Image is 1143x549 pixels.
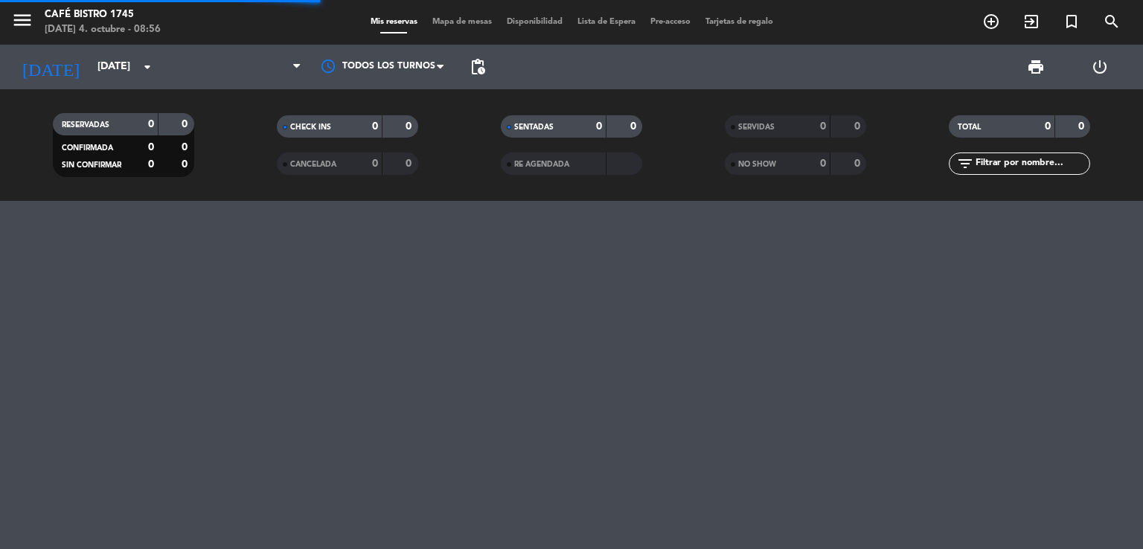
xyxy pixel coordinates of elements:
[570,18,643,26] span: Lista de Espera
[372,158,378,169] strong: 0
[45,7,161,22] div: Café Bistro 1745
[974,155,1089,172] input: Filtrar por nombre...
[182,119,190,129] strong: 0
[499,18,570,26] span: Disponibilidad
[820,121,826,132] strong: 0
[698,18,781,26] span: Tarjetas de regalo
[854,121,863,132] strong: 0
[62,144,113,152] span: CONFIRMADA
[1022,13,1040,30] i: exit_to_app
[182,159,190,170] strong: 0
[148,119,154,129] strong: 0
[182,142,190,152] strong: 0
[290,123,331,131] span: CHECK INS
[1068,45,1132,89] div: LOG OUT
[425,18,499,26] span: Mapa de mesas
[290,161,336,168] span: CANCELADA
[956,155,974,173] i: filter_list
[138,58,156,76] i: arrow_drop_down
[738,123,775,131] span: SERVIDAS
[514,161,569,168] span: RE AGENDADA
[62,161,121,169] span: SIN CONFIRMAR
[372,121,378,132] strong: 0
[148,142,154,152] strong: 0
[406,121,414,132] strong: 0
[643,18,698,26] span: Pre-acceso
[363,18,425,26] span: Mis reservas
[469,58,487,76] span: pending_actions
[11,9,33,36] button: menu
[958,123,981,131] span: TOTAL
[982,13,1000,30] i: add_circle_outline
[62,121,109,129] span: RESERVADAS
[148,159,154,170] strong: 0
[1063,13,1080,30] i: turned_in_not
[1078,121,1087,132] strong: 0
[596,121,602,132] strong: 0
[11,51,90,83] i: [DATE]
[1027,58,1045,76] span: print
[820,158,826,169] strong: 0
[11,9,33,31] i: menu
[1103,13,1121,30] i: search
[1045,121,1051,132] strong: 0
[1091,58,1109,76] i: power_settings_new
[406,158,414,169] strong: 0
[854,158,863,169] strong: 0
[738,161,776,168] span: NO SHOW
[45,22,161,37] div: [DATE] 4. octubre - 08:56
[514,123,554,131] span: SENTADAS
[630,121,639,132] strong: 0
